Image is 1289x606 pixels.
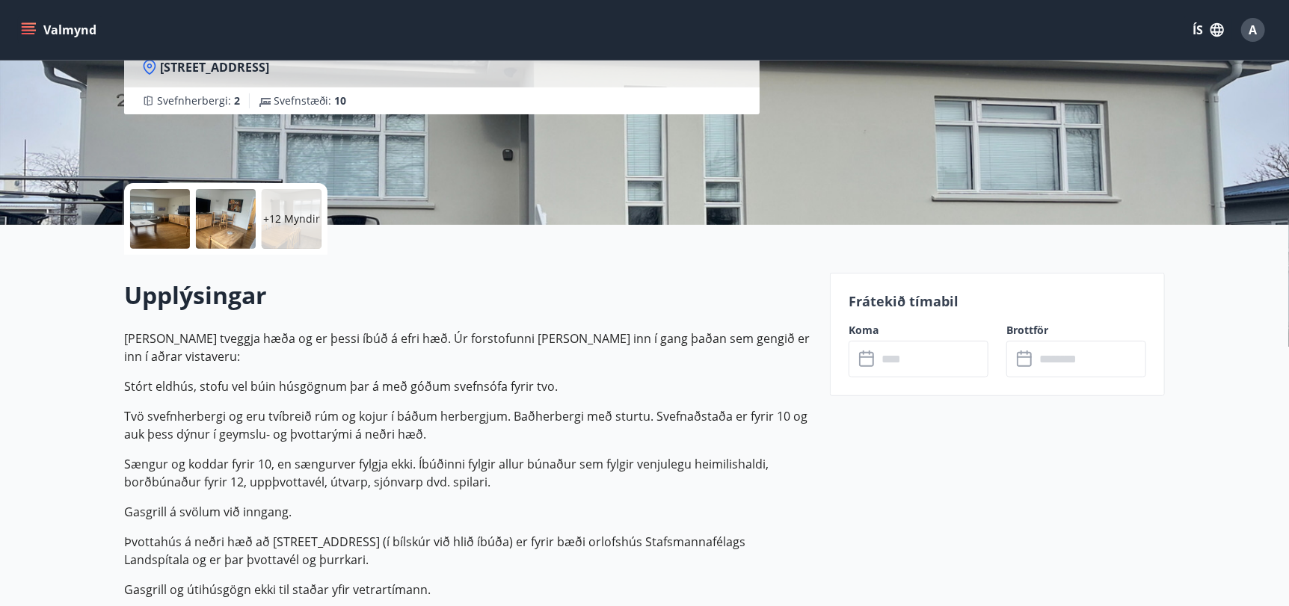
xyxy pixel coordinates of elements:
[263,211,320,226] p: +12 Myndir
[124,377,812,395] p: Stórt eldhús, stofu vel búin húsgögnum þar á með góðum svefnsófa fyrir tvo.
[160,59,269,75] span: [STREET_ADDRESS]
[1184,16,1232,43] button: ÍS
[124,581,812,599] p: Gasgrill og útihúsgögn ekki til staðar yfir vetrartímann.
[234,93,240,108] span: 2
[1249,22,1258,38] span: A
[124,330,812,365] p: [PERSON_NAME] tveggja hæða og er þessi íbúð á efri hæð. Úr forstofunni [PERSON_NAME] inn í gang þ...
[1006,323,1146,338] label: Brottför
[124,533,812,569] p: Þvottahús á neðri hæð að [STREET_ADDRESS] (í bílskúr við hlið íbúða) er fyrir bæði orlofshús Staf...
[124,279,812,312] h2: Upplýsingar
[274,93,346,108] span: Svefnstæði :
[124,503,812,521] p: Gasgrill á svölum við inngang.
[157,93,240,108] span: Svefnherbergi :
[849,291,1146,311] p: Frátekið tímabil
[124,407,812,443] p: Tvö svefnherbergi og eru tvíbreið rúm og kojur í báðum herbergjum. Baðherbergi með sturtu. Svefna...
[124,455,812,491] p: Sængur og koddar fyrir 10, en sængurver fylgja ekki. Íbúðinni fylgir allur búnaður sem fylgir ven...
[1235,12,1271,48] button: A
[334,93,346,108] span: 10
[18,16,102,43] button: menu
[849,323,988,338] label: Koma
